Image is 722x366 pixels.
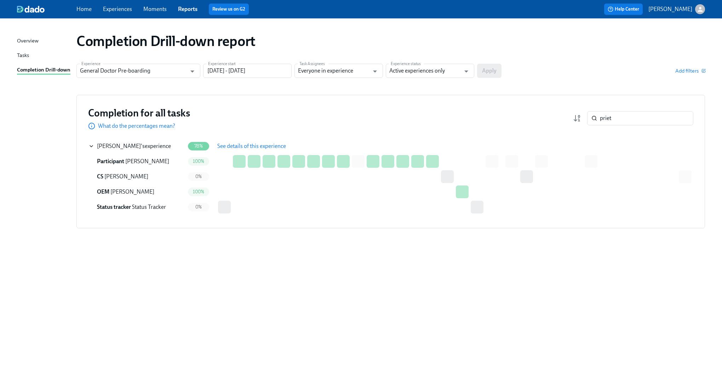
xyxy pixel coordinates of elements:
span: 100% [189,159,209,164]
svg: Completion rate (low to high) [573,114,581,122]
div: OEM [PERSON_NAME] [88,185,185,199]
button: Open [369,66,380,77]
div: CS [PERSON_NAME] [88,170,185,184]
div: Participant [PERSON_NAME] [88,154,185,168]
a: Review us on G2 [212,6,245,13]
div: Status tracker Status Tracker [88,200,185,214]
span: 0% [191,174,206,179]
div: Tasks [17,51,29,60]
button: See details of this experience [212,139,291,153]
h1: Completion Drill-down report [76,33,256,50]
div: [PERSON_NAME]'sexperience [88,139,185,153]
span: Participant [97,158,124,165]
a: Experiences [103,6,132,12]
span: 100% [189,189,209,194]
a: Tasks [17,51,71,60]
span: Onboarding Experience Manager [97,188,109,195]
a: Reports [178,6,197,12]
span: [PERSON_NAME] [104,173,148,180]
span: See details of this experience [217,143,286,150]
button: Open [187,66,198,77]
p: [PERSON_NAME] [648,5,692,13]
a: dado [17,6,76,13]
h3: Completion for all tasks [88,107,190,119]
div: Completion Drill-down [17,66,70,75]
a: Completion Drill-down [17,66,71,75]
span: 0% [191,204,206,210]
span: Status tracker [97,204,131,210]
span: [PERSON_NAME] [125,158,169,165]
button: Help Center [604,4,643,15]
img: dado [17,6,45,13]
button: Review us on G2 [209,4,249,15]
button: Open [461,66,472,77]
div: Overview [17,37,39,46]
div: 's experience [97,142,171,150]
a: Overview [17,37,71,46]
button: Add filters [675,67,705,74]
p: What do the percentages mean? [98,122,175,130]
input: Search by name [600,111,693,125]
a: Home [76,6,92,12]
span: [PERSON_NAME] [97,143,141,149]
span: Help Center [608,6,639,13]
span: [PERSON_NAME] [110,188,154,195]
a: Moments [143,6,167,12]
span: 78% [190,143,207,149]
span: Status Tracker [132,204,166,210]
button: [PERSON_NAME] [648,4,705,14]
span: Credentialing Specialist [97,173,103,180]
